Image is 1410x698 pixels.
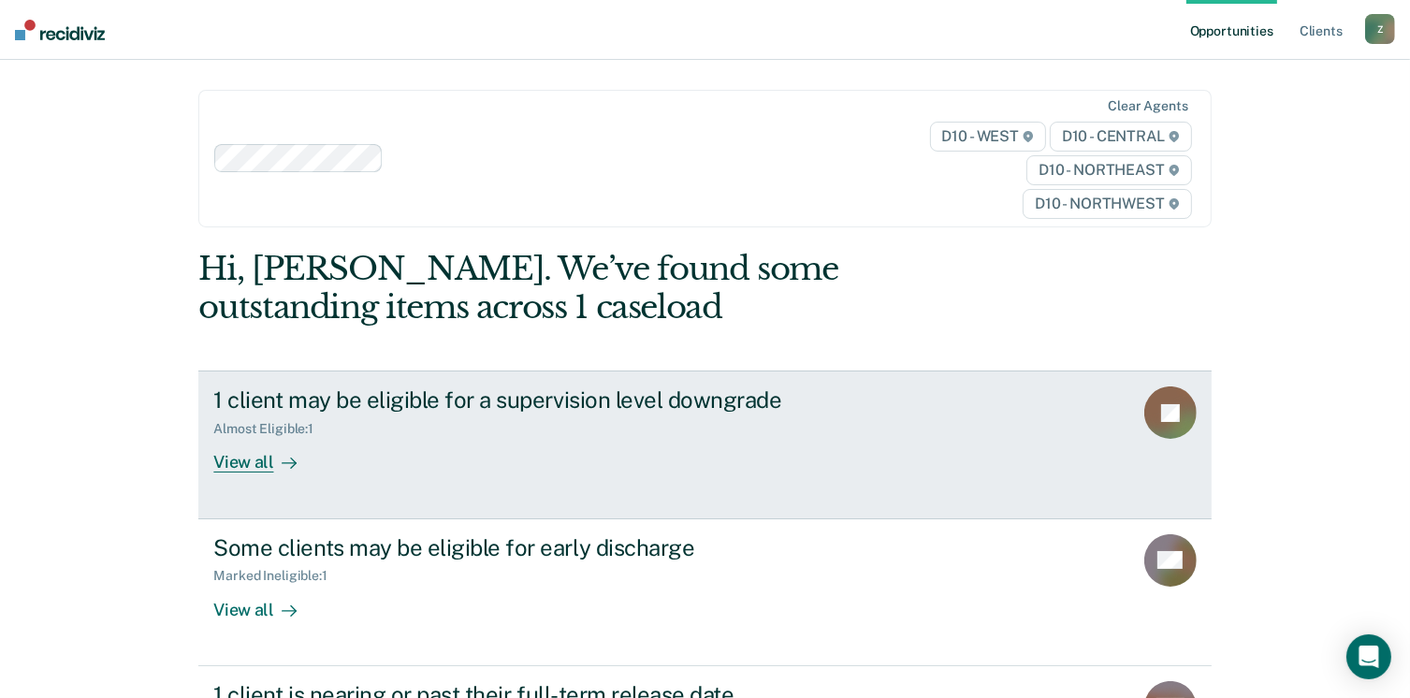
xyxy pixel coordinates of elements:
[198,519,1211,666] a: Some clients may be eligible for early dischargeMarked Ineligible:1View all
[1346,634,1391,679] div: Open Intercom Messenger
[1108,98,1187,114] div: Clear agents
[1023,189,1191,219] span: D10 - NORTHWEST
[213,584,318,620] div: View all
[198,371,1211,518] a: 1 client may be eligible for a supervision level downgradeAlmost Eligible:1View all
[1026,155,1191,185] span: D10 - NORTHEAST
[1050,122,1192,152] span: D10 - CENTRAL
[198,250,1009,327] div: Hi, [PERSON_NAME]. We’ve found some outstanding items across 1 caseload
[213,568,342,584] div: Marked Ineligible : 1
[213,437,318,473] div: View all
[930,122,1046,152] span: D10 - WEST
[213,386,870,414] div: 1 client may be eligible for a supervision level downgrade
[213,534,870,561] div: Some clients may be eligible for early discharge
[15,20,105,40] img: Recidiviz
[1365,14,1395,44] button: Z
[213,421,328,437] div: Almost Eligible : 1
